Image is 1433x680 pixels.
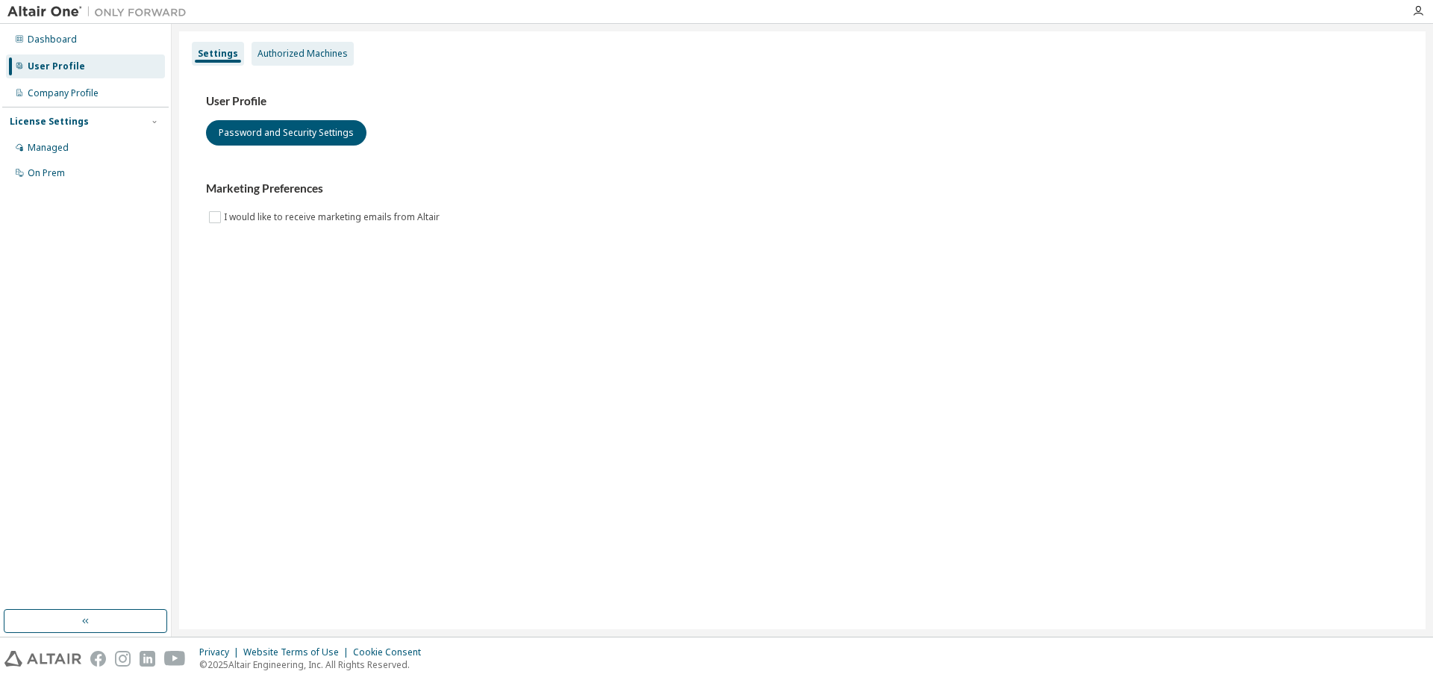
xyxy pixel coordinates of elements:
img: instagram.svg [115,651,131,667]
div: License Settings [10,116,89,128]
div: Managed [28,142,69,154]
h3: Marketing Preferences [206,181,1399,196]
div: Privacy [199,646,243,658]
div: Dashboard [28,34,77,46]
div: Authorized Machines [257,48,348,60]
button: Password and Security Settings [206,120,366,146]
img: Altair One [7,4,194,19]
div: Website Terms of Use [243,646,353,658]
img: facebook.svg [90,651,106,667]
div: On Prem [28,167,65,179]
h3: User Profile [206,94,1399,109]
img: altair_logo.svg [4,651,81,667]
label: I would like to receive marketing emails from Altair [224,208,443,226]
p: © 2025 Altair Engineering, Inc. All Rights Reserved. [199,658,430,671]
div: Cookie Consent [353,646,430,658]
div: User Profile [28,60,85,72]
div: Company Profile [28,87,99,99]
div: Settings [198,48,238,60]
img: linkedin.svg [140,651,155,667]
img: youtube.svg [164,651,186,667]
